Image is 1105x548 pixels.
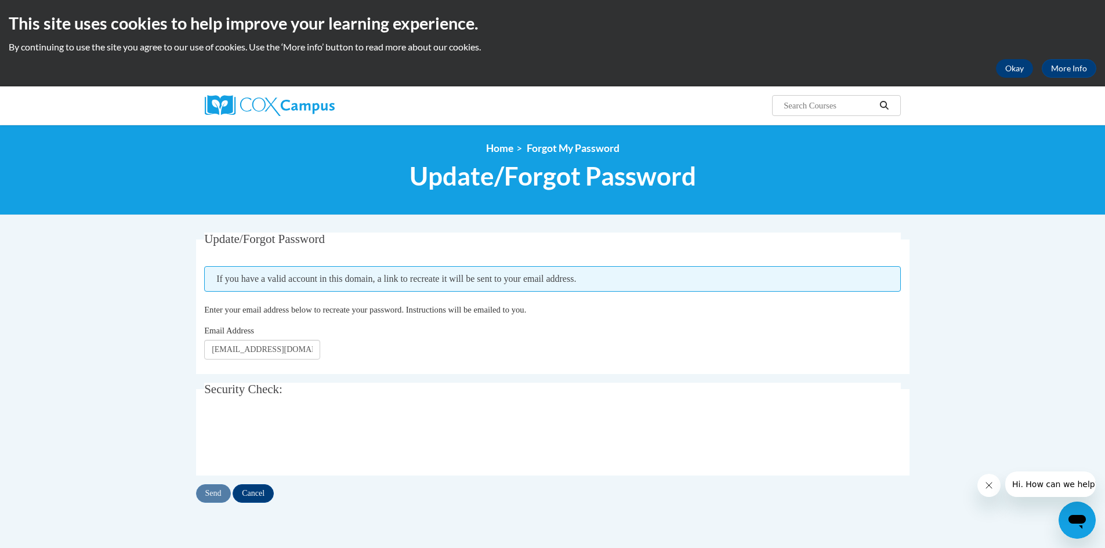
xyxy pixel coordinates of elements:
a: More Info [1042,59,1096,78]
span: Hi. How can we help? [7,8,94,17]
input: Search Courses [782,99,875,112]
span: Security Check: [204,382,282,396]
iframe: Message from company [1005,471,1096,497]
p: By continuing to use the site you agree to our use of cookies. Use the ‘More info’ button to read... [9,41,1096,53]
iframe: Button to launch messaging window [1059,502,1096,539]
h2: This site uses cookies to help improve your learning experience. [9,12,1096,35]
span: If you have a valid account in this domain, a link to recreate it will be sent to your email addr... [204,266,901,292]
iframe: reCAPTCHA [204,416,381,461]
input: Cancel [233,484,274,503]
iframe: Close message [977,474,1001,497]
img: Cox Campus [205,95,335,116]
span: Forgot My Password [527,142,619,154]
a: Cox Campus [205,95,425,116]
a: Home [486,142,513,154]
button: Okay [996,59,1033,78]
span: Email Address [204,326,254,335]
input: Email [204,340,320,360]
span: Update/Forgot Password [410,161,696,191]
button: Search [875,99,893,112]
span: Update/Forgot Password [204,232,325,246]
span: Enter your email address below to recreate your password. Instructions will be emailed to you. [204,305,526,314]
